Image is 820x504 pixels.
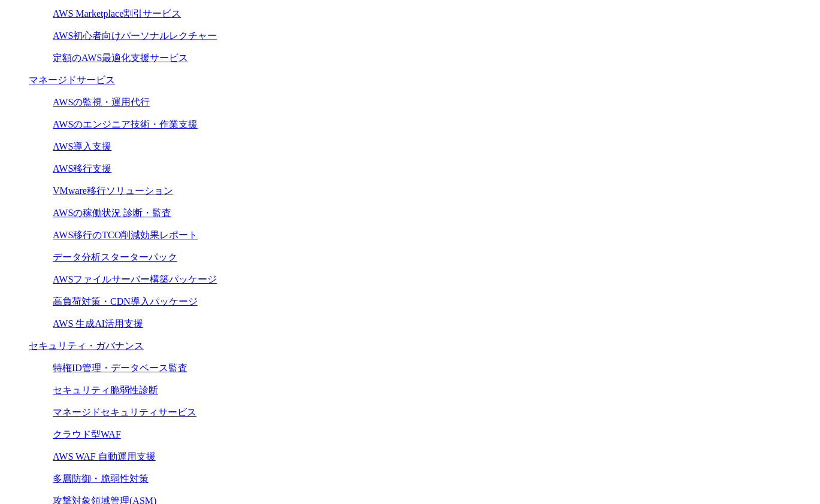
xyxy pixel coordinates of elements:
[53,97,150,107] a: AWSの監視・運用代行
[53,407,196,417] a: マネージドセキュリティサービス
[53,274,217,284] a: AWSファイルサーバー構築パッケージ
[53,230,198,240] a: AWS移行のTCO削減効果レポート
[53,252,177,262] a: データ分析スターターパック
[53,363,187,373] a: 特権ID管理・データベース監査
[53,451,156,462] a: AWS WAF 自動運用支援
[53,141,111,151] a: AWS導入支援
[53,31,217,41] a: AWS初心者向けパーソナルレクチャー
[29,75,115,85] a: マネージドサービス
[53,296,198,306] a: 高負荷対策・CDN導入パッケージ
[53,163,111,174] a: AWS移行支援
[53,385,158,395] a: セキュリティ脆弱性診断
[29,341,144,351] a: セキュリティ・ガバナンス
[53,318,143,329] a: AWS 生成AI活用支援
[53,8,181,19] a: AWS Marketplace割引サービス
[53,53,188,63] a: 定額のAWS最適化支援サービス
[53,119,198,129] a: AWSのエンジニア技術・作業支援
[53,186,173,196] a: VMware移行ソリューション
[53,473,149,484] a: 多層防御・脆弱性対策
[53,208,171,218] a: AWSの稼働状況 診断・監査
[53,429,121,439] a: クラウド型WAF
